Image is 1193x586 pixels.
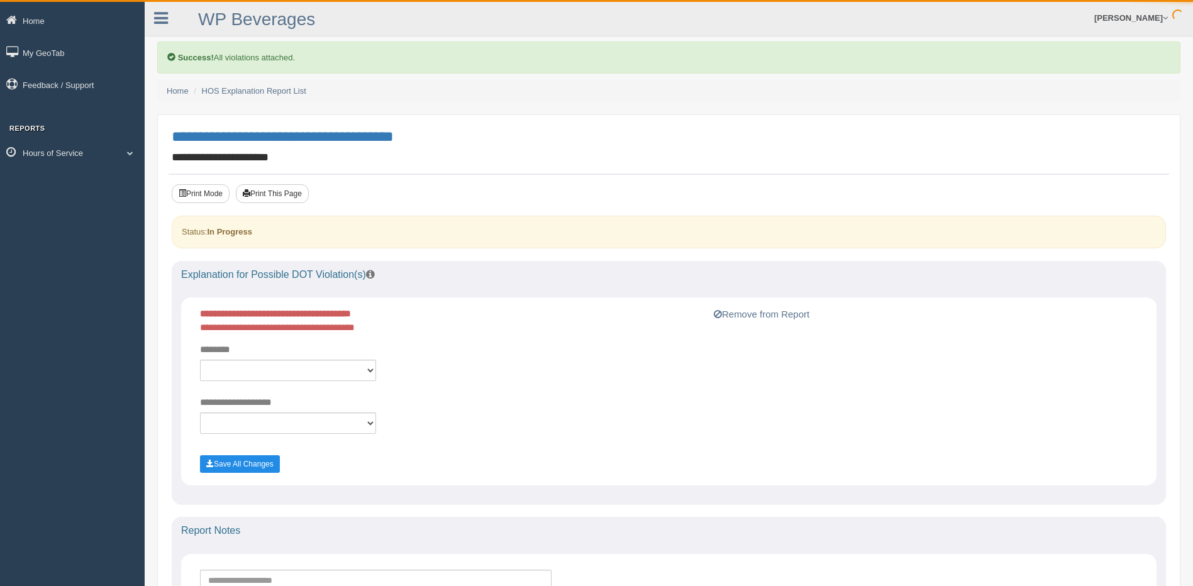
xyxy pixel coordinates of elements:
b: Success! [178,53,214,62]
div: All violations attached. [157,41,1180,74]
button: Print This Page [236,184,309,203]
a: Home [167,86,189,96]
div: Status: [172,216,1166,248]
button: Print Mode [172,184,230,203]
strong: In Progress [207,227,252,236]
button: Remove from Report [710,307,813,322]
div: Explanation for Possible DOT Violation(s) [172,261,1166,289]
a: WP Beverages [198,9,315,29]
a: HOS Explanation Report List [202,86,306,96]
div: Report Notes [172,517,1166,545]
button: Save [200,455,280,473]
